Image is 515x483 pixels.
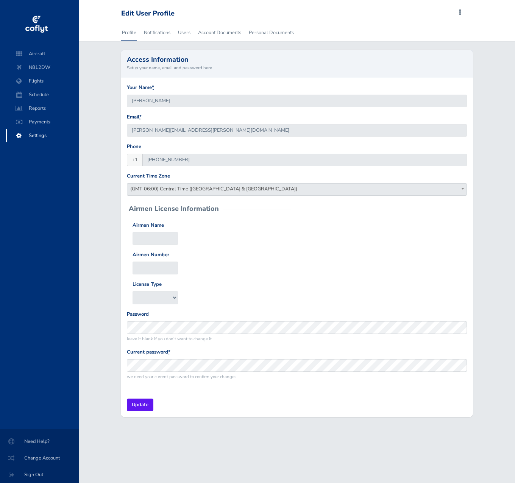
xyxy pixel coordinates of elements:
h2: Access Information [127,56,467,63]
span: Need Help? [9,435,70,448]
span: Payments [14,115,71,129]
span: Reports [14,101,71,115]
span: Sign Out [9,468,70,481]
label: Password [127,310,149,318]
span: Schedule [14,88,71,101]
span: N812DW [14,61,71,74]
div: Edit User Profile [121,9,175,18]
h2: Airmen License Information [129,205,219,212]
small: we need your current password to confirm your changes [127,373,467,380]
span: Flights [14,74,71,88]
span: (GMT-06:00) Central Time (US & Canada) [127,184,467,194]
a: Account Documents [197,24,242,41]
a: Personal Documents [248,24,295,41]
abbr: required [168,349,170,355]
label: Airmen Number [133,251,169,259]
a: Profile [121,24,137,41]
span: +1 [127,154,143,166]
label: Current Time Zone [127,172,170,180]
label: Phone [127,143,141,151]
span: Aircraft [14,47,71,61]
span: Change Account [9,451,70,465]
label: Current password [127,348,170,356]
span: (GMT-06:00) Central Time (US & Canada) [127,183,467,196]
a: Notifications [143,24,171,41]
label: License Type [133,280,162,288]
input: Update [127,399,153,411]
label: Your Name [127,84,154,92]
small: Setup your name, email and password here [127,64,467,71]
img: coflyt logo [24,13,49,36]
a: Users [177,24,191,41]
label: Airmen Name [133,221,164,229]
small: leave it blank if you don't want to change it [127,335,467,342]
abbr: required [152,84,154,91]
label: Email [127,113,142,121]
span: Settings [14,129,71,142]
abbr: required [139,114,142,120]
